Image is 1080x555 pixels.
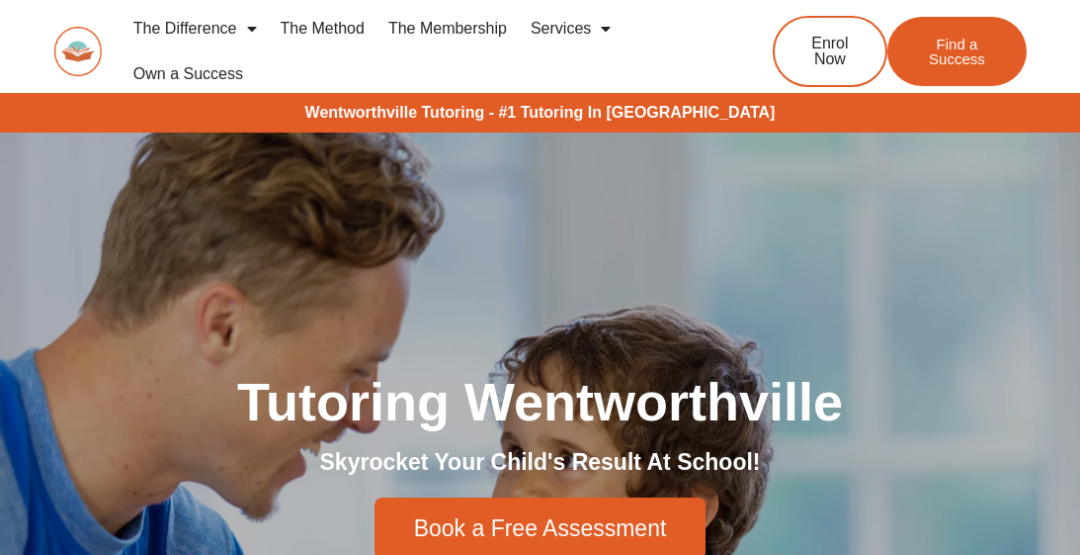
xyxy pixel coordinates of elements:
nav: Menu [122,6,717,97]
a: Enrol Now [773,16,887,87]
a: Own a Success [122,51,255,97]
a: Find a Success [887,17,1027,86]
span: Find a Success [917,37,997,66]
span: Enrol Now [804,36,856,67]
a: The Difference [122,6,269,51]
h1: Tutoring Wentworthville [10,375,1070,428]
a: The Membership [376,6,519,51]
a: Services [519,6,623,51]
span: Book a Free Assessment [414,517,667,540]
a: The Method [269,6,376,51]
h2: Skyrocket Your Child's Result At School! [10,448,1070,478]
